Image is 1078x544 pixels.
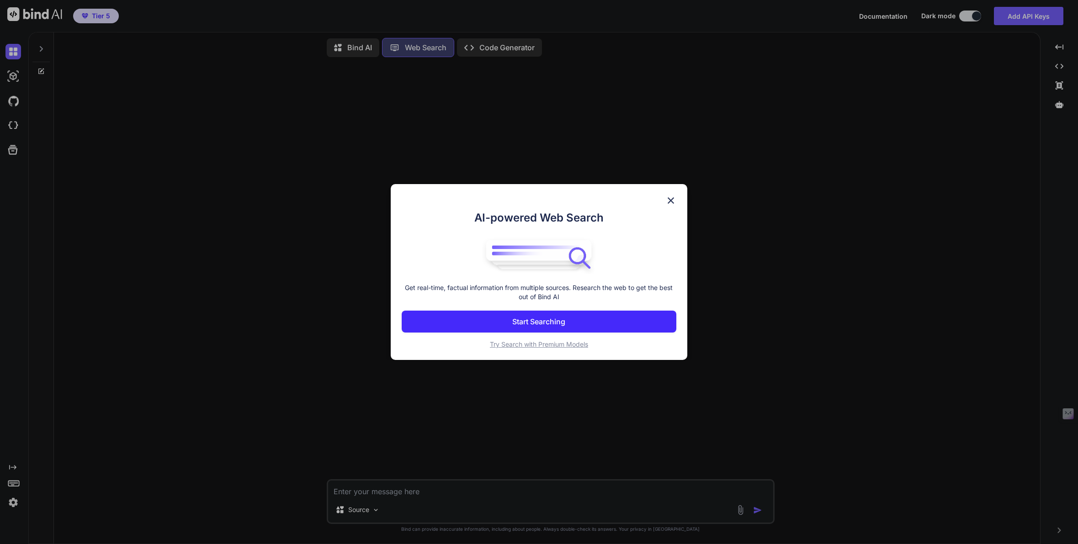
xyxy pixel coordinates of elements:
button: Start Searching [402,311,676,333]
img: close [665,195,676,206]
p: Start Searching [512,316,565,327]
span: Try Search with Premium Models [490,340,588,348]
h1: AI-powered Web Search [402,210,676,226]
img: bind logo [479,235,598,275]
p: Get real-time, factual information from multiple sources. Research the web to get the best out of... [402,283,676,301]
